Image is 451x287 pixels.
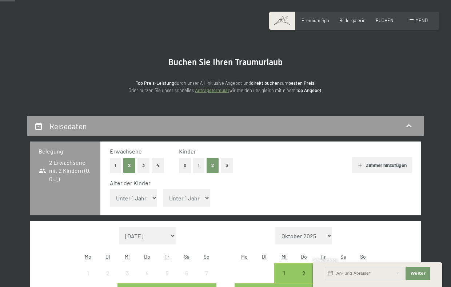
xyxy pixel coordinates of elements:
abbr: Donnerstag [144,254,150,260]
div: Tue Sep 02 2025 [98,263,117,283]
span: Kinder [179,148,196,155]
div: Anreise nicht möglich [196,263,216,283]
a: Bildergalerie [339,17,366,23]
div: Anreise nicht möglich [177,263,196,283]
button: 3 [221,158,233,173]
div: Mon Sep 01 2025 [78,263,98,283]
abbr: Sonntag [204,254,209,260]
abbr: Dienstag [105,254,110,260]
button: 4 [152,158,164,173]
div: Alter der Kinder [110,179,406,187]
div: Anreise nicht möglich [157,263,177,283]
div: Anreise möglich [274,263,294,283]
abbr: Donnerstag [301,254,307,260]
div: Fri Sep 05 2025 [157,263,177,283]
p: durch unser All-inklusive Angebot und zum ! Oder nutzen Sie unser schnelles wir melden uns gleich... [80,79,371,94]
abbr: Freitag [321,254,326,260]
span: Menü [415,17,428,23]
strong: Top Angebot. [296,87,323,93]
button: Weiter [406,267,430,280]
a: BUCHEN [376,17,394,23]
button: 1 [193,158,204,173]
span: Weiter [410,271,426,276]
div: Anreise möglich [294,263,314,283]
strong: besten Preis [288,80,314,86]
div: Thu Oct 02 2025 [294,263,314,283]
div: Sat Sep 06 2025 [177,263,196,283]
strong: Top Preis-Leistung [136,80,174,86]
div: Sun Sep 07 2025 [196,263,216,283]
span: 2 Erwachsene mit 2 Kindern (0, 0 J.) [39,159,92,183]
abbr: Samstag [340,254,346,260]
div: Wed Oct 01 2025 [274,263,294,283]
abbr: Montag [241,254,248,260]
abbr: Sonntag [360,254,366,260]
strong: direkt buchen [251,80,280,86]
button: 2 [207,158,219,173]
a: Premium Spa [302,17,329,23]
button: 3 [137,158,149,173]
a: Anfrageformular [195,87,230,93]
abbr: Samstag [184,254,189,260]
div: Thu Sep 04 2025 [137,263,157,283]
div: Anreise nicht möglich [117,263,137,283]
button: 1 [110,158,121,173]
span: Buchen Sie Ihren Traumurlaub [168,57,283,67]
h3: Belegung [39,147,92,155]
button: 2 [123,158,135,173]
abbr: Mittwoch [125,254,130,260]
button: Zimmer hinzufügen [352,157,411,173]
button: 0 [179,158,191,173]
span: Erwachsene [110,148,142,155]
abbr: Montag [85,254,91,260]
h2: Reisedaten [49,121,87,131]
abbr: Mittwoch [282,254,287,260]
div: Wed Sep 03 2025 [117,263,137,283]
div: Anreise nicht möglich [98,263,117,283]
div: Anreise nicht möglich [137,263,157,283]
abbr: Freitag [164,254,169,260]
div: Anreise nicht möglich [78,263,98,283]
span: Schnellanfrage [313,258,338,262]
abbr: Dienstag [262,254,267,260]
